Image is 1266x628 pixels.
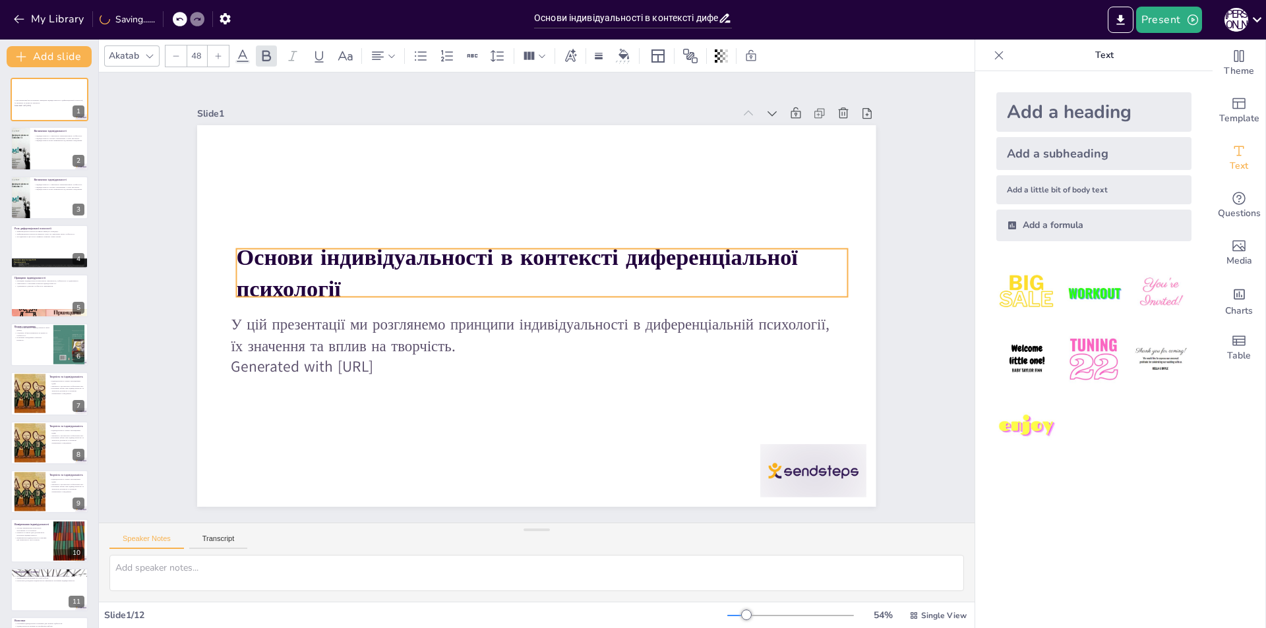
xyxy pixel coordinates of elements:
[15,536,49,540] p: Вимірювання індивідуальності важливе для практичного застосування.
[1063,262,1124,324] img: 2.jpeg
[15,327,49,331] p: Середовище формує індивідуальність через досвід.
[73,400,84,412] div: 7
[49,424,84,428] p: Творчість та індивідуальність
[560,45,580,67] div: Text effects
[15,337,49,341] p: Позитивне середовище стимулює творчість.
[15,325,49,329] p: Вплив середовища
[1108,7,1133,33] button: Export to PowerPoint
[15,282,84,285] p: Унікальність є ключовим аспектом індивідуальності.
[1130,329,1191,390] img: 6.jpeg
[15,575,84,577] p: Дослідження показують вплив індивідуальності на професійні вибори.
[1224,8,1248,32] div: К [PERSON_NAME]
[15,577,84,580] p: Індивідуальність впливає на стиль роботи.
[34,178,84,182] p: Визначення індивідуальності
[15,579,84,582] p: Результати досліджень підкреслюють важливість розуміння індивідуальності.
[11,568,88,612] div: 11
[15,235,84,238] p: Дослідження в цій галузі сприяють розвитку нових теорій.
[49,486,84,493] p: Розуміння зв'язку між індивідуальністю та творчістю допомагає в створенні сприятливого середовища.
[34,183,84,186] p: Індивідуальність є унікальною характеристикою особистості.
[15,619,84,623] p: Висновки
[69,596,84,608] div: 11
[49,375,84,379] p: Творчість та індивідуальність
[1213,324,1265,372] div: Add a table
[996,175,1191,204] div: Add a little bit of body text
[1219,111,1259,126] span: Template
[49,385,84,387] p: Творчість є результатом особистісних рис.
[49,436,84,443] p: Розуміння зв'язку між індивідуальністю та творчістю допомагає в створенні сприятливого середовища.
[73,498,84,509] div: 9
[15,231,84,233] p: Диференціальна психологія вивчає варіації в поведінці.
[10,9,90,30] button: My Library
[1224,64,1254,78] span: Theme
[15,331,49,336] p: Соціальні зв'язки впливають на цінності особистості.
[189,534,248,549] button: Transcript
[1213,87,1265,134] div: Add ready made slides
[49,483,84,486] p: Творчість є результатом особистісних рис.
[15,227,84,231] p: Роль диференціальної психології
[1010,40,1199,71] p: Text
[73,105,84,117] div: 1
[996,262,1058,324] img: 1.jpeg
[49,473,84,477] p: Творчість та індивідуальність
[996,210,1191,241] div: Add a formula
[15,233,84,236] p: Диференціальна психологія акцентує увагу на унікальних рисах особистості.
[591,45,606,67] div: Border settings
[73,449,84,461] div: 8
[104,609,727,621] div: Slide 1 / 12
[49,387,84,395] p: Розуміння зв'язку між індивідуальністю та творчістю допомагає в створенні сприятливого середовища.
[15,279,84,282] p: Принципи індивідуальності включають унікальність, стабільність та адаптивність.
[11,176,88,219] div: 3
[69,547,84,559] div: 10
[1213,134,1265,182] div: Add text boxes
[996,396,1058,457] img: 7.jpeg
[534,9,718,28] input: Insert title
[1225,304,1253,318] span: Charts
[1224,7,1248,33] button: К [PERSON_NAME]
[49,434,84,437] p: Творчість є результатом особистісних рис.
[1227,349,1251,363] span: Table
[15,522,49,526] p: Вимірювання індивідуальності
[1218,206,1261,221] span: Questions
[1136,7,1202,33] button: Present
[106,47,142,65] div: Akatab
[11,127,88,170] div: 2
[100,13,155,26] div: Saving......
[1213,182,1265,229] div: Get real-time input from your audience
[34,139,84,142] p: Індивідуальність може змінюватися під впливом середовища.
[49,429,84,434] p: Індивідуальність сприяє інноваційним ідеям.
[921,610,967,621] span: Single View
[15,285,84,287] p: Адаптивність дозволяє особистості змінюватися.
[11,421,88,465] div: 8
[73,302,84,314] div: 5
[996,137,1191,170] div: Add a subheading
[1130,262,1191,324] img: 3.jpeg
[7,46,92,67] button: Add slide
[15,623,84,625] p: Розуміння індивідуальності важливе для творчих здібностей.
[614,49,634,63] div: Background color
[11,78,88,121] div: 1
[73,351,84,362] div: 6
[682,48,698,64] span: Position
[520,45,549,67] div: Column Count
[11,519,88,562] div: 10
[996,92,1191,132] div: Add a heading
[11,323,88,366] div: 6
[34,128,84,132] p: Визначення індивідуальності
[15,104,84,107] p: Generated with [URL]
[11,372,88,415] div: 7
[73,155,84,167] div: 2
[15,625,84,628] p: Індивідуальність впливає на професійні вибори.
[1213,40,1265,87] div: Change the overall theme
[1063,329,1124,390] img: 5.jpeg
[1226,254,1252,268] span: Media
[34,186,84,188] p: Індивідуальність охоплює темперамент і стиль мислення.
[1213,229,1265,277] div: Add images, graphics, shapes or video
[34,188,84,191] p: Індивідуальність може змінюватися під впливом середовища.
[996,329,1058,390] img: 4.jpeg
[15,275,84,279] p: Принципи індивідуальності
[109,534,184,549] button: Speaker Notes
[648,45,669,67] div: Layout
[15,531,49,536] p: Кількісні та якісні дані допомагають зрозуміти індивідуальність.
[73,253,84,265] div: 4
[34,137,84,140] p: Індивідуальність охоплює темперамент і стиль мислення.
